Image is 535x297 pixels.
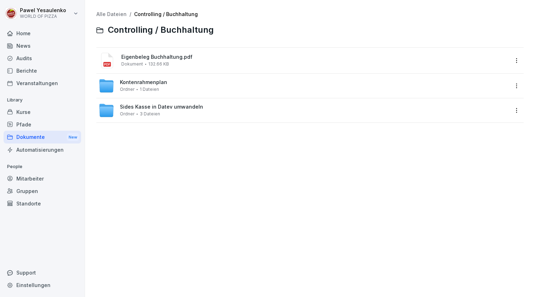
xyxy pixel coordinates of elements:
a: Einstellungen [4,279,81,291]
span: 3 Dateien [140,111,160,116]
a: DokumenteNew [4,131,81,144]
p: Pawel Yesaulenko [20,7,66,14]
span: Dokument [121,62,143,67]
a: Alle Dateien [96,11,127,17]
a: Sides Kasse in Datev umwandelnOrdner3 Dateien [99,103,509,118]
a: News [4,40,81,52]
p: People [4,161,81,172]
a: Controlling / Buchhaltung [134,11,198,17]
a: Standorte [4,197,81,210]
span: Eigenbeleg Buchhaltung.pdf [121,54,509,60]
span: 132.66 KB [148,62,169,67]
a: Veranstaltungen [4,77,81,89]
a: Kurse [4,106,81,118]
span: 1 Dateien [140,87,159,92]
div: New [67,133,79,141]
span: Sides Kasse in Datev umwandeln [120,104,203,110]
div: Support [4,266,81,279]
a: Mitarbeiter [4,172,81,185]
span: Kontenrahmenplan [120,79,167,85]
span: Controlling / Buchhaltung [108,25,214,35]
p: WORLD OF PIZZA [20,14,66,19]
p: Library [4,94,81,106]
a: Automatisierungen [4,144,81,156]
a: Pfade [4,118,81,131]
span: / [129,11,131,17]
a: Gruppen [4,185,81,197]
a: Audits [4,52,81,64]
span: Ordner [120,111,134,116]
span: Ordner [120,87,134,92]
a: Home [4,27,81,40]
a: KontenrahmenplanOrdner1 Dateien [99,78,509,94]
div: Dokumente [4,131,81,144]
a: Berichte [4,64,81,77]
